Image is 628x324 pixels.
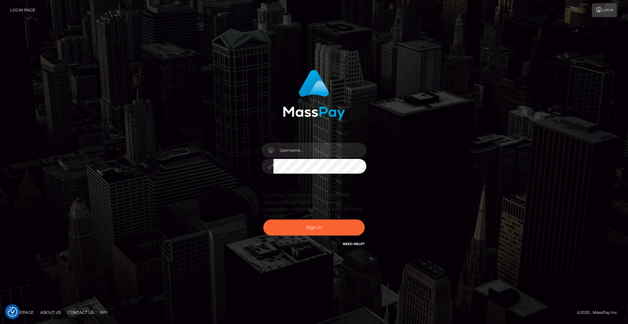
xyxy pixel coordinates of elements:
div: Could not connect to the reCAPTCHA service. Please check your internet connection and reload to g... [263,192,365,219]
a: Login [592,3,617,17]
a: Contact Us [65,307,96,317]
a: API [97,307,110,317]
button: Consent Preferences [8,307,17,317]
img: Revisit consent button [8,307,17,317]
a: Login Page [10,3,35,17]
input: Username... [273,143,366,158]
button: Sign in [263,219,365,236]
a: Homepage [7,307,36,317]
a: Need Help? [343,242,365,246]
a: About Us [38,307,63,317]
div: © 2025 , MassPay Inc. [577,309,623,316]
img: MassPay Login [283,70,345,120]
